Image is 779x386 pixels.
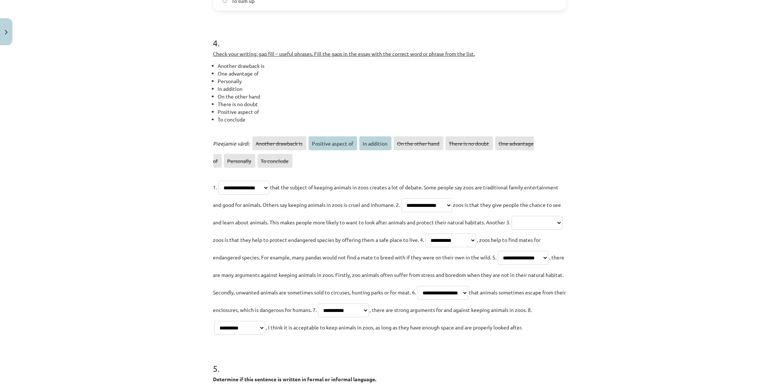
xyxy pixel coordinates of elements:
[213,25,566,48] h1: 4 .
[446,136,493,150] span: There is no doubt
[218,108,566,116] li: Positive aspect of
[213,236,541,260] span: , zoos help to find mates for endangered species. For example, many pandas would not find a mate ...
[218,116,566,131] li: To conclude
[213,236,424,243] span: zoos is that they help to protect endangered species by offering them a safe place to live. 4.
[213,289,566,313] span: that animals sometimes escape from their enclosures, which is dangerous for humans. 7.
[213,50,475,57] u: Check your writing: gap fill – useful phrases. Fill the gaps in the essay with the correct word o...
[266,324,523,331] span: , I think it is acceptable to keep animals in zoos, as long as they have enough space and are pro...
[218,77,566,85] li: Personally
[359,136,392,150] span: In addition
[213,184,217,190] span: 1.
[252,136,306,150] span: Another drawback is
[224,154,255,168] span: Personally
[370,306,532,313] span: , there are strong arguments for and against keeping animals in zoos. 8.
[213,376,377,382] strong: Determine if this sentence is written in formal or informal language.
[218,70,566,77] li: One advantage of
[213,184,559,208] span: that the subject of keeping animals in zoos creates a lot of debate. Some people say zoos are tra...
[257,154,293,168] span: To conclude
[218,85,566,93] li: In addition
[394,136,443,150] span: On the other hand
[5,30,8,35] img: icon-close-lesson-0947bae3869378f0d4975bcd49f059093ad1ed9edebbc8119c70593378902aed.svg
[213,140,250,147] span: Pieejamie vārdi:
[213,254,565,296] span: , there are many arguments against keeping animals in zoos. Firstly, zoo animals often suffer fro...
[218,93,566,100] li: On the other hand
[213,351,566,373] h1: 5 .
[218,62,566,70] li: Another drawback is
[309,136,357,150] span: Positive aspect of
[218,100,566,108] li: There is no doubt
